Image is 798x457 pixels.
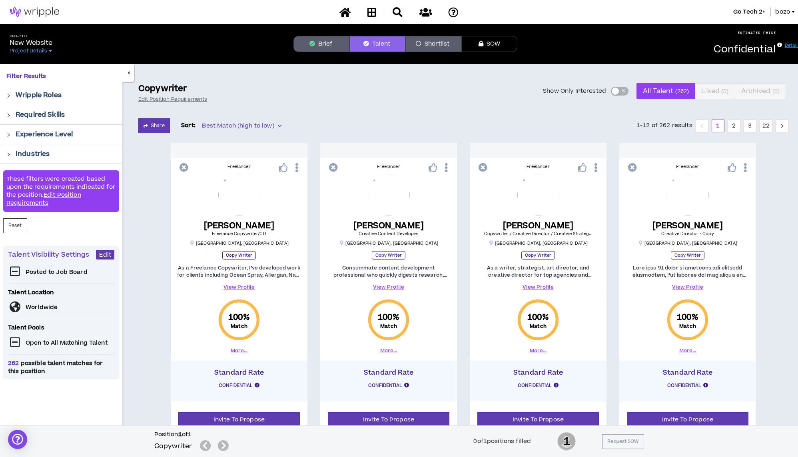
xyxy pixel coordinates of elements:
p: [GEOGRAPHIC_DATA] , [GEOGRAPHIC_DATA] [638,240,737,246]
span: right [6,152,11,157]
h6: Position of 1 [154,431,232,439]
a: 2 [728,120,740,132]
button: More... [679,347,696,354]
li: 22 [760,120,772,132]
p: (candidate will be contacted to review brief) [632,424,743,431]
p: [GEOGRAPHIC_DATA] , [GEOGRAPHIC_DATA] [339,240,438,246]
button: Talent [349,36,405,52]
small: ( 262 ) [675,88,689,95]
p: Required Skills [16,110,65,120]
span: 262 [8,359,21,367]
span: Project Details [10,48,47,54]
p: Copy Writer [671,251,704,259]
p: Copy Writer [222,251,256,259]
button: Invite To Propose(candidate will be contacted to review brief) [627,412,748,435]
button: Edit [96,250,114,259]
b: 1 [178,430,182,439]
span: right [780,124,784,128]
h4: Standard Rate [324,369,453,377]
img: JsCL1IMZJhOpMlZ8mHZMrzRQIvEeXzEKmpZwfp1R.png [368,174,410,216]
button: More... [380,347,397,354]
h5: Copywriter [154,441,192,451]
p: Industries [16,149,50,159]
div: These filters were created based upon the requirements indicated for the position. [3,170,119,212]
div: Freelancer [626,164,750,170]
button: Request SOW [602,434,644,449]
span: Go Tech 2+ [733,8,765,16]
a: 3 [744,120,756,132]
p: As a writer, strategist, art director, and creative director for top agencies and industry-leadin... [476,264,600,279]
p: Consummate content development professional who quickly digests research, creative briefs, or dir... [327,264,451,279]
p: Posted to Job Board [26,268,88,276]
span: 100 % [677,312,698,323]
h4: Standard Rate [175,369,303,377]
a: View Profile [327,283,451,291]
li: 1 [712,120,724,132]
span: 100 % [378,312,399,323]
button: Invite To Propose(candidate will be contacted to review brief) [477,412,599,435]
span: Show Only Interested [543,87,606,95]
small: Match [231,323,247,329]
a: Edit Position Requirements [138,96,207,102]
p: Wripple Roles [16,90,62,100]
p: New Website [10,38,55,48]
button: More... [530,347,547,354]
span: Invite To Propose [513,415,564,424]
p: Confidential [219,382,259,389]
small: Match [380,323,397,329]
img: 6PzKD9J1PxybDUlS2WicOhkV6TZhvMk89a6Yip2k.png [218,174,260,216]
p: Confidential [368,382,409,389]
div: 0 of 1 positions filled [473,437,531,446]
p: ESTIMATED PRICE [738,30,776,35]
div: Open Intercom Messenger [8,430,27,449]
span: Liked [701,82,728,101]
p: (candidate will be contacted to review brief) [483,424,594,431]
button: Brief [293,36,349,52]
span: Creative Content Developer [359,231,419,237]
li: Next Page [776,120,788,132]
button: Share [138,118,170,133]
p: Copywriter [138,83,187,94]
span: Creative Director - Copy [661,231,714,237]
p: Sort: [181,121,196,130]
h5: [PERSON_NAME] [652,221,723,231]
small: Match [530,323,547,329]
button: right [776,120,788,132]
span: bozo [775,8,790,16]
span: Invite To Propose [662,415,713,424]
a: 1 [712,120,724,132]
span: Best Match (high to low) [202,120,281,132]
p: As a Freelance Copywriter, I’ve developed work for clients including Ocean Spray, Allergan, Navy ... [177,264,301,279]
button: Invite To Propose(candidate will be contacted to review brief) [328,412,449,435]
h5: [PERSON_NAME] [484,221,592,231]
span: Edit [99,251,111,259]
button: Reset [3,218,27,233]
p: Confidential [714,42,782,57]
img: mh5nRxHWL6OqnxTZx7NKrUGICJQJSd8whGEb5nO0.png [517,174,559,216]
span: Invite To Propose [363,415,414,424]
p: Confidential [518,382,558,389]
button: Invite To Propose(candidate will be contacted to review brief) [178,412,300,435]
span: 100 % [527,312,549,323]
button: left [696,120,708,132]
span: Copywriter / Creative Director / Creative Strategist [484,231,594,237]
span: left [700,124,704,128]
li: 3 [744,120,756,132]
p: (candidate will be contacted to review brief) [333,424,444,431]
a: View Profile [626,283,750,291]
button: Show Only Interested [611,87,628,96]
p: Confidential [667,382,708,389]
p: (candidate will be contacted to review brief) [184,424,295,431]
span: right [6,133,11,137]
div: Freelancer [327,164,451,170]
p: Copy Writer [372,251,405,259]
p: Filter Results [6,72,116,81]
h5: Project [10,34,55,38]
p: Lore ipsu 91 dolor si ametcons adi elitsedd eiusmodtem, I’ut laboree dol mag aliqua en adminim ve... [626,264,750,279]
span: possible talent matches for this position [8,359,114,375]
div: Freelancer [177,164,301,170]
span: Freelance Copywriter/CD [212,231,266,237]
img: XyNTnkl8ScsYUnoZs3K8sabMeGnRjbFfXSXYq0xy.png [667,174,709,216]
a: 22 [760,120,772,132]
p: Experience Level [16,130,73,139]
